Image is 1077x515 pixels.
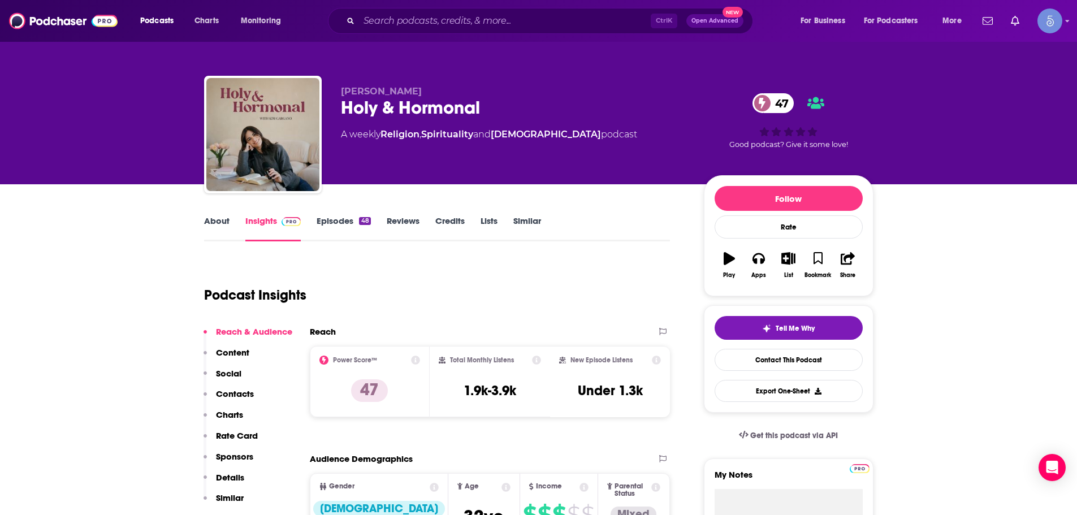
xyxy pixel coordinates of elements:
span: Parental Status [615,483,650,497]
span: New [723,7,743,18]
img: Holy & Hormonal [206,78,319,191]
button: open menu [233,12,296,30]
button: Share [833,245,862,285]
button: Charts [204,409,243,430]
a: Episodes48 [317,215,370,241]
p: Contacts [216,388,254,399]
a: Similar [513,215,541,241]
button: Bookmark [803,245,833,285]
span: [PERSON_NAME] [341,86,422,97]
span: Tell Me Why [776,324,815,333]
a: Pro website [850,462,870,473]
button: open menu [935,12,976,30]
span: Get this podcast via API [750,431,838,440]
img: Podchaser - Follow, Share and Rate Podcasts [9,10,118,32]
span: Ctrl K [651,14,677,28]
button: Export One-Sheet [715,380,863,402]
button: Show profile menu [1037,8,1062,33]
span: Podcasts [140,13,174,29]
a: Contact This Podcast [715,349,863,371]
button: Play [715,245,744,285]
button: List [773,245,803,285]
a: InsightsPodchaser Pro [245,215,301,241]
div: Play [723,272,735,279]
button: Contacts [204,388,254,409]
img: Podchaser Pro [282,217,301,226]
p: Content [216,347,249,358]
button: Open AdvancedNew [686,14,743,28]
div: Bookmark [804,272,831,279]
span: Age [465,483,479,490]
button: open menu [857,12,935,30]
p: Similar [216,492,244,503]
button: Content [204,347,249,368]
p: 47 [351,379,388,402]
span: Open Advanced [691,18,738,24]
span: , [419,129,421,140]
span: For Podcasters [864,13,918,29]
a: Reviews [387,215,419,241]
div: Open Intercom Messenger [1039,454,1066,481]
span: Income [536,483,562,490]
span: For Business [801,13,845,29]
button: Apps [744,245,773,285]
button: Reach & Audience [204,326,292,347]
span: Good podcast? Give it some love! [729,140,848,149]
p: Charts [216,409,243,420]
div: Apps [751,272,766,279]
span: Gender [329,483,354,490]
h2: New Episode Listens [570,356,633,364]
button: Social [204,368,241,389]
button: tell me why sparkleTell Me Why [715,316,863,340]
a: Lists [481,215,498,241]
span: and [473,129,491,140]
p: Sponsors [216,451,253,462]
span: 47 [764,93,794,113]
a: Show notifications dropdown [978,11,997,31]
p: Reach & Audience [216,326,292,337]
img: Podchaser Pro [850,464,870,473]
h2: Audience Demographics [310,453,413,464]
a: About [204,215,230,241]
div: 47Good podcast? Give it some love! [704,86,873,156]
button: open menu [793,12,859,30]
input: Search podcasts, credits, & more... [359,12,651,30]
a: 47 [752,93,794,113]
h1: Podcast Insights [204,287,306,304]
a: Spirituality [421,129,473,140]
p: Rate Card [216,430,258,441]
div: Search podcasts, credits, & more... [339,8,764,34]
button: Sponsors [204,451,253,472]
div: 48 [359,217,370,225]
a: Charts [187,12,226,30]
label: My Notes [715,469,863,489]
img: tell me why sparkle [762,324,771,333]
a: Religion [380,129,419,140]
a: Show notifications dropdown [1006,11,1024,31]
h3: Under 1.3k [578,382,643,399]
button: Rate Card [204,430,258,451]
button: open menu [132,12,188,30]
div: A weekly podcast [341,128,637,141]
button: Follow [715,186,863,211]
a: [DEMOGRAPHIC_DATA] [491,129,601,140]
a: Credits [435,215,465,241]
div: Share [840,272,855,279]
button: Details [204,472,244,493]
img: User Profile [1037,8,1062,33]
p: Social [216,368,241,379]
span: Charts [194,13,219,29]
div: Rate [715,215,863,239]
h3: 1.9k-3.9k [464,382,516,399]
h2: Total Monthly Listens [450,356,514,364]
h2: Power Score™ [333,356,377,364]
a: Get this podcast via API [730,422,847,449]
span: More [942,13,962,29]
div: List [784,272,793,279]
h2: Reach [310,326,336,337]
p: Details [216,472,244,483]
span: Monitoring [241,13,281,29]
span: Logged in as Spiral5-G1 [1037,8,1062,33]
